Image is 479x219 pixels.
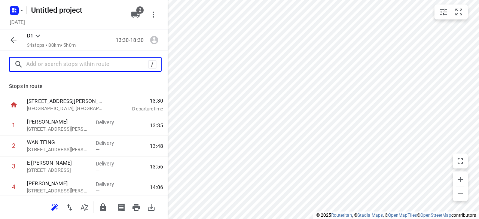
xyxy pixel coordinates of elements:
[96,160,123,167] p: Delivery
[12,163,15,170] div: 3
[95,200,110,215] button: Lock route
[27,187,90,195] p: 15 Allison Road, Mont Albert North
[116,36,147,44] p: 13:30-18:30
[150,163,163,170] span: 13:56
[96,147,100,152] span: —
[136,6,144,14] span: 2
[27,167,90,174] p: 22 Pembroke Street, Surrey Hills
[451,4,466,19] button: Fit zoom
[9,82,159,90] p: Stops in route
[148,60,156,69] div: /
[96,126,100,132] span: —
[96,119,123,126] p: Delivery
[129,203,144,210] span: Print route
[27,97,105,105] p: [STREET_ADDRESS][PERSON_NAME]
[12,183,15,191] div: 4
[147,36,162,43] span: Assign driver
[357,213,383,218] a: Stadia Maps
[150,183,163,191] span: 14:06
[27,146,90,153] p: 57 Florence Road, Surrey Hills
[12,122,15,129] div: 1
[150,142,163,150] span: 13:48
[27,42,76,49] p: 34 stops • 80km • 5h0m
[434,4,468,19] div: small contained button group
[128,7,143,22] button: 2
[144,203,159,210] span: Download route
[436,4,451,19] button: Map settings
[47,203,62,210] span: Reoptimize route
[388,213,417,218] a: OpenMapTiles
[27,139,90,146] p: WAN TEING
[114,203,129,210] span: Print shipping labels
[114,105,163,113] p: Departure time
[114,97,163,104] span: 13:30
[28,4,125,16] h5: Rename
[27,32,33,40] p: D1
[27,180,90,187] p: [PERSON_NAME]
[7,18,28,26] h5: Project date
[12,142,15,149] div: 2
[27,105,105,112] p: [GEOGRAPHIC_DATA], [GEOGRAPHIC_DATA]
[96,167,100,173] span: —
[96,188,100,194] span: —
[96,139,123,147] p: Delivery
[150,122,163,129] span: 13:35
[27,118,90,125] p: [PERSON_NAME]
[316,213,476,218] li: © 2025 , © , © © contributors
[26,59,148,70] input: Add or search stops within route
[331,213,352,218] a: Routetitan
[62,203,77,210] span: Reverse route
[77,203,92,210] span: Sort by time window
[27,125,90,133] p: 11 Llanos Avenue, Malvern East
[27,159,90,167] p: E [PERSON_NAME]
[96,180,123,188] p: Delivery
[420,213,451,218] a: OpenStreetMap
[146,7,161,22] button: More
